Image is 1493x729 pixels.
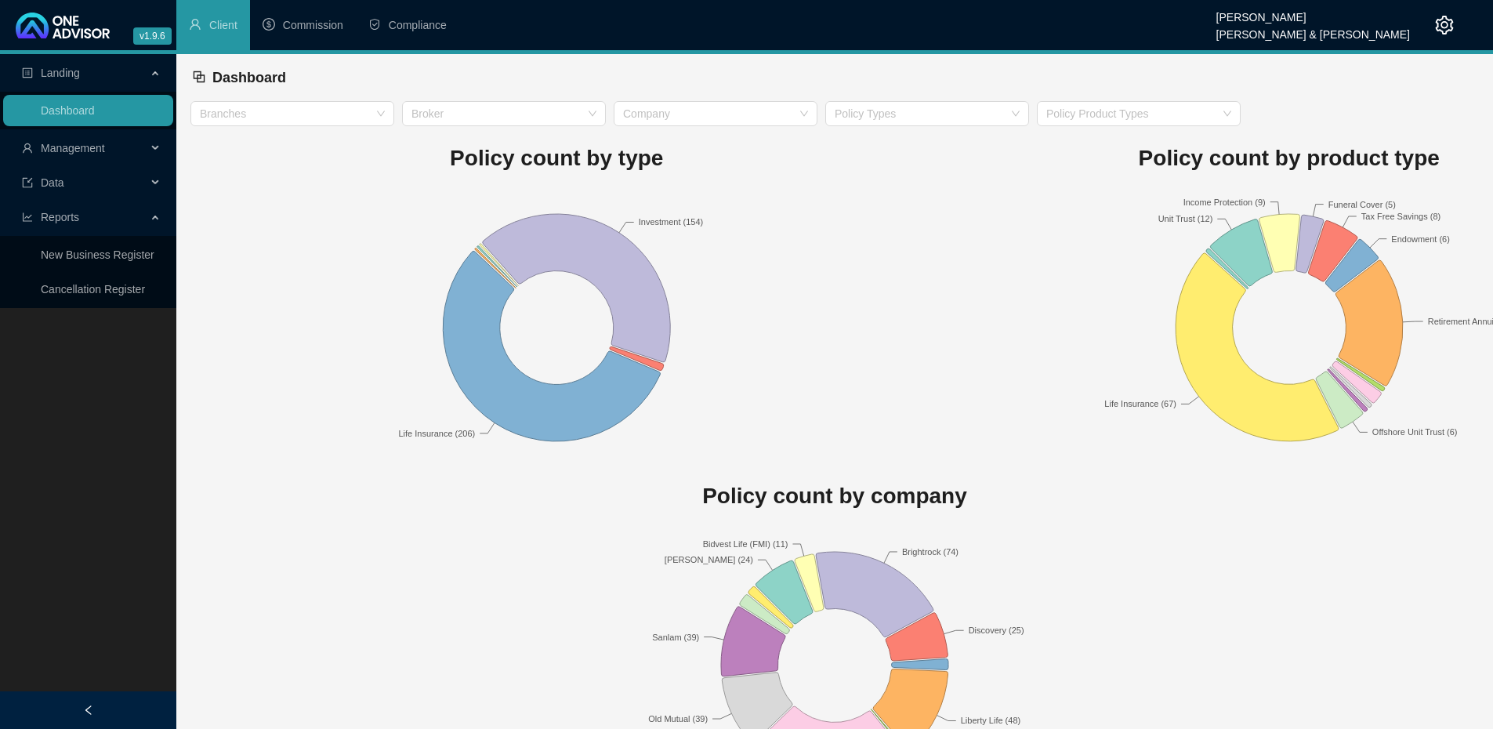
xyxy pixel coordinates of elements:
[41,67,80,79] span: Landing
[961,716,1020,725] text: Liberty Life (48)
[969,626,1024,635] text: Discovery (25)
[283,19,343,31] span: Commission
[41,211,79,223] span: Reports
[41,142,105,154] span: Management
[902,547,958,557] text: Brightrock (74)
[22,212,33,223] span: line-chart
[133,27,172,45] span: v1.9.6
[189,18,201,31] span: user
[209,19,237,31] span: Client
[1391,234,1450,243] text: Endowment (6)
[22,177,33,188] span: import
[652,633,699,642] text: Sanlam (39)
[648,714,708,724] text: Old Mutual (39)
[1183,197,1265,206] text: Income Protection (9)
[263,18,275,31] span: dollar
[83,705,94,716] span: left
[22,143,33,154] span: user
[1435,16,1454,34] span: setting
[1372,427,1458,437] text: Offshore Unit Trust (6)
[1216,4,1410,21] div: [PERSON_NAME]
[1328,199,1395,209] text: Funeral Cover (5)
[190,479,1479,513] h1: Policy count by company
[212,70,286,85] span: Dashboard
[41,283,145,296] a: Cancellation Register
[665,555,753,564] text: [PERSON_NAME] (24)
[41,176,64,189] span: Data
[398,428,475,437] text: Life Insurance (206)
[1158,214,1212,223] text: Unit Trust (12)
[639,217,704,227] text: Investment (154)
[1361,211,1440,220] text: Tax Free Savings (8)
[41,104,95,117] a: Dashboard
[389,19,447,31] span: Compliance
[22,67,33,78] span: profile
[1104,399,1176,408] text: Life Insurance (67)
[1216,21,1410,38] div: [PERSON_NAME] & [PERSON_NAME]
[703,539,788,549] text: Bidvest Life (FMI) (11)
[190,141,923,176] h1: Policy count by type
[368,18,381,31] span: safety
[16,13,110,38] img: 2df55531c6924b55f21c4cf5d4484680-logo-light.svg
[192,70,206,84] span: block
[41,248,154,261] a: New Business Register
